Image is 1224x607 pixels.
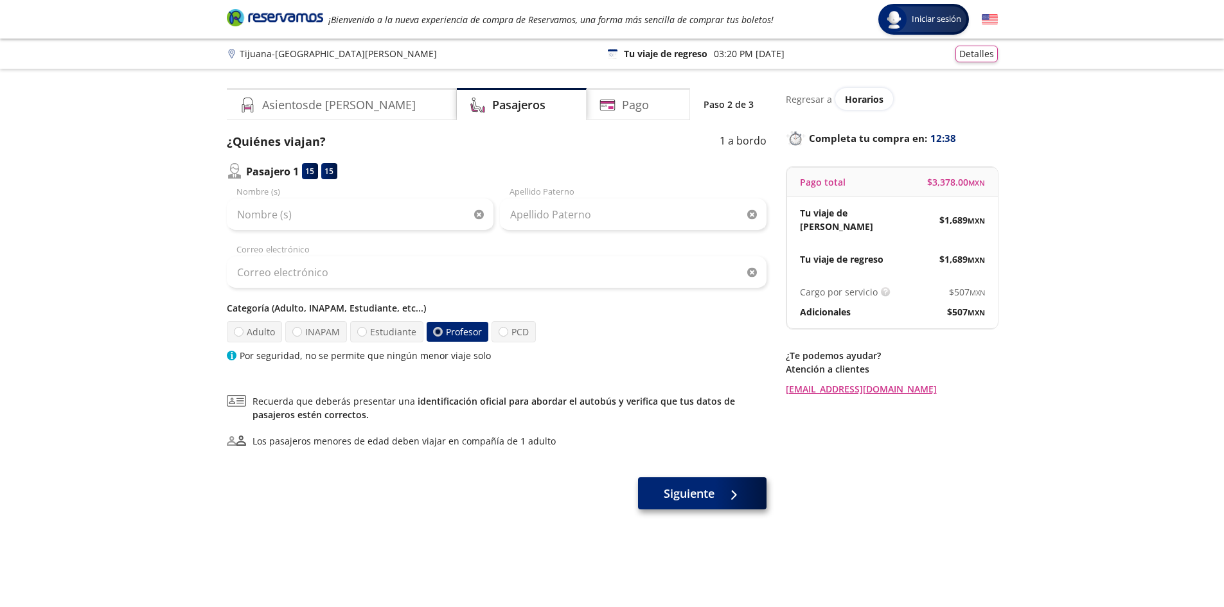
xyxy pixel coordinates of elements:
div: Regresar a ver horarios [786,88,998,110]
p: Atención a clientes [786,362,998,376]
p: Por seguridad, no se permite que ningún menor viaje solo [240,349,491,362]
a: Brand Logo [227,8,323,31]
input: Apellido Paterno [500,198,767,231]
span: Siguiente [664,485,714,502]
span: Iniciar sesión [907,13,966,26]
small: MXN [968,216,985,225]
div: 15 [302,163,318,179]
span: $ 3,378.00 [927,175,985,189]
small: MXN [970,288,985,297]
small: MXN [968,255,985,265]
input: Correo electrónico [227,256,767,288]
button: Detalles [955,46,998,62]
h4: Asientos de [PERSON_NAME] [262,96,416,114]
p: 03:20 PM [DATE] [714,47,785,60]
p: Tijuana - [GEOGRAPHIC_DATA][PERSON_NAME] [240,47,437,60]
p: Pago total [800,175,846,189]
input: Nombre (s) [227,198,493,231]
a: identificación oficial para abordar el autobús y verifica que tus datos de pasajeros estén correc... [253,395,735,421]
label: Adulto [225,321,283,343]
button: Siguiente [638,477,767,509]
i: Brand Logo [227,8,323,27]
p: ¿Quiénes viajan? [227,133,326,150]
div: Los pasajeros menores de edad deben viajar en compañía de 1 adulto [253,434,556,448]
label: INAPAM [285,321,347,342]
em: ¡Bienvenido a la nueva experiencia de compra de Reservamos, una forma más sencilla de comprar tus... [328,13,774,26]
span: Horarios [845,93,883,105]
p: Tu viaje de regreso [800,252,883,266]
h4: Pasajeros [492,96,545,114]
label: PCD [492,321,536,342]
div: 15 [321,163,337,179]
p: Completa tu compra en : [786,129,998,147]
p: Paso 2 de 3 [704,98,754,111]
label: Profesor [425,321,490,342]
button: English [982,12,998,28]
span: $ 507 [949,285,985,299]
span: $ 507 [947,305,985,319]
a: [EMAIL_ADDRESS][DOMAIN_NAME] [786,382,998,396]
label: Estudiante [350,321,423,342]
p: Tu viaje de regreso [624,47,707,60]
span: $ 1,689 [939,252,985,266]
h4: Pago [622,96,649,114]
small: MXN [968,308,985,317]
p: Categoría (Adulto, INAPAM, Estudiante, etc...) [227,301,767,315]
p: Tu viaje de [PERSON_NAME] [800,206,892,233]
small: MXN [968,178,985,188]
p: Regresar a [786,92,832,106]
span: 12:38 [930,131,956,146]
span: $ 1,689 [939,213,985,227]
p: ¿Te podemos ayudar? [786,349,998,362]
p: Adicionales [800,305,851,319]
p: Cargo por servicio [800,285,878,299]
span: Recuerda que deberás presentar una [253,394,767,421]
p: Pasajero 1 [246,164,299,179]
p: 1 a bordo [720,133,767,150]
